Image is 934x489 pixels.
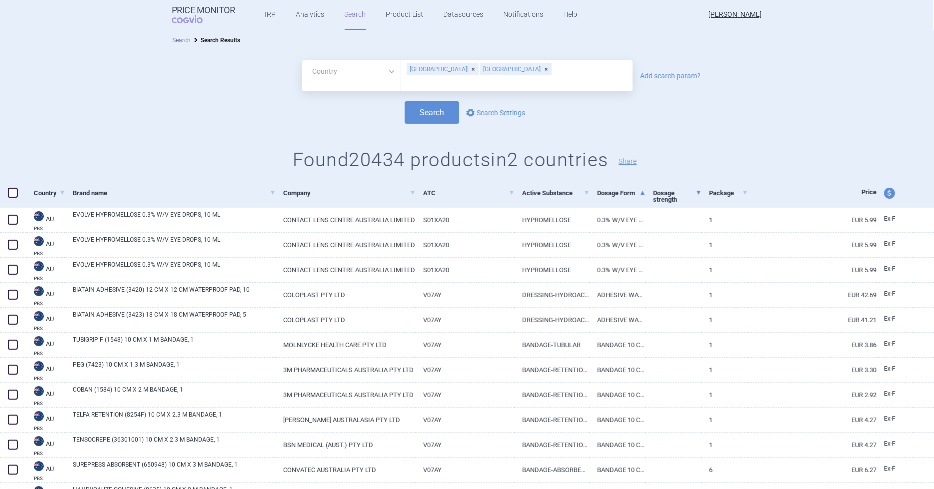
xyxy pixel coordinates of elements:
a: AUAUPBS [26,260,65,281]
a: Add search param? [640,72,701,79]
a: 1 [702,408,748,432]
a: BIATAIN ADHESIVE (3420) 12 CM X 12 CM WATERPROOF PAD, 10 [73,285,276,303]
span: Ex-factory price [884,290,896,297]
img: Australia [34,261,44,271]
a: BANDAGE 10 CM X 2.3 M [590,433,646,457]
span: Ex-factory price [884,340,896,347]
a: AUAUPBS [26,310,65,331]
a: 3M PHARMACEUTICALS AUSTRALIA PTY LTD [276,358,416,382]
a: [PERSON_NAME] AUSTRALASIA PTY LTD [276,408,416,432]
abbr: PBS — List of Ex-manufacturer prices published by the Australian Government, Department of Health. [34,426,65,431]
a: V07AY [416,383,515,407]
a: AUAUPBS [26,460,65,481]
a: TELFA RETENTION (8254F) 10 CM X 2.3 M BANDAGE, 1 [73,410,276,428]
a: AUAUPBS [26,410,65,431]
img: Australia [34,461,44,471]
span: COGVIO [172,15,217,23]
span: Ex-factory price [884,440,896,447]
span: Ex-factory price [884,240,896,247]
img: Australia [34,361,44,371]
span: Ex-factory price [884,215,896,222]
a: EUR 5.99 [748,208,877,232]
a: Ex-F [877,437,914,452]
button: Share [619,158,637,165]
a: SUREPRESS ABSORBENT (650948) 10 CM X 3 M BANDAGE, 1 [73,460,276,478]
img: Australia [34,386,44,396]
abbr: PBS — List of Ex-manufacturer prices published by the Australian Government, Department of Health. [34,276,65,281]
img: Australia [34,411,44,421]
a: Ex-F [877,462,914,477]
a: 1 [702,308,748,332]
li: Search Results [191,35,240,45]
a: AUAUPBS [26,385,65,406]
a: PEG (7423) 10 CM X 1.3 M BANDAGE, 1 [73,360,276,378]
abbr: PBS — List of Ex-manufacturer prices published by the Australian Government, Department of Health. [34,351,65,356]
a: V07AY [416,283,515,307]
a: AUAUPBS [26,235,65,256]
a: BANDAGE-ABSORBENT WOOL [515,458,589,482]
a: AUAUPBS [26,335,65,356]
a: HYPROMELLOSE [515,258,589,282]
a: EUR 3.30 [748,358,877,382]
a: V07AY [416,358,515,382]
a: AUAUPBS [26,210,65,231]
a: BANDAGE-RETENTION-COTTON CREPE [515,433,589,457]
a: BANDAGE 10 CM X 3 M [590,458,646,482]
img: Australia [34,436,44,446]
a: ADHESIVE WATERPROOF SEMI-PERMEABLE ABSORBENT FOAM PADS 18 CM X 18 CM, 5 [590,308,646,332]
a: TUBIGRIP F (1548) 10 CM X 1 M BANDAGE, 1 [73,335,276,353]
a: COBAN (1584) 10 CM X 2 M BANDAGE, 1 [73,385,276,403]
a: Package [709,181,748,205]
a: BANDAGE 10 CM X 1 M [590,333,646,357]
a: EUR 5.99 [748,233,877,257]
a: Price MonitorCOGVIO [172,5,235,24]
a: EUR 42.69 [748,283,877,307]
a: ATC [423,181,515,205]
a: 1 [702,433,748,457]
a: EUR 41.21 [748,308,877,332]
a: 1 [702,383,748,407]
a: Active Substance [522,181,589,205]
a: Ex-F [877,212,914,227]
a: 1 [702,358,748,382]
a: 0.3% W/V EYE DROPS, 10 ML (PRESERVATIVE FREE) [590,208,646,232]
abbr: PBS — List of Ex-manufacturer prices published by the Australian Government, Department of Health. [34,401,65,406]
a: AUAUPBS [26,360,65,381]
div: [GEOGRAPHIC_DATA] [480,63,552,75]
a: EUR 5.99 [748,258,877,282]
a: 1 [702,233,748,257]
a: 1 [702,283,748,307]
img: Australia [34,336,44,346]
span: Price [862,188,877,196]
span: Ex-factory price [884,315,896,322]
a: TENSOCREPE (36301001) 10 CM X 2.3 M BANDAGE, 1 [73,435,276,453]
a: AUAUPBS [26,285,65,306]
a: EUR 3.86 [748,333,877,357]
a: EVOLVE HYPROMELLOSE 0.3% W/V EYE DROPS, 10 ML [73,260,276,278]
a: S01XA20 [416,258,515,282]
a: DRESSING-HYDROACTIVE (SUPERFICIAL WOUND-HIGH EXUDATE) [515,308,589,332]
abbr: PBS — List of Ex-manufacturer prices published by the Australian Government, Department of Health. [34,226,65,231]
a: EUR 2.92 [748,383,877,407]
abbr: PBS — List of Ex-manufacturer prices published by the Australian Government, Department of Health. [34,376,65,381]
a: Dosage strength [653,181,702,212]
a: BSN MEDICAL (AUST.) PTY LTD [276,433,416,457]
a: DRESSING-HYDROACTIVE (SUPERFICIAL WOUND-HIGH EXUDATE) [515,283,589,307]
a: Ex-F [877,237,914,252]
button: Search [405,101,459,124]
a: Country [34,181,65,205]
a: CONTACT LENS CENTRE AUSTRALIA LIMITED [276,258,416,282]
a: Ex-F [877,287,914,302]
a: S01XA20 [416,208,515,232]
a: AUAUPBS [26,435,65,456]
a: V07AY [416,308,515,332]
abbr: PBS — List of Ex-manufacturer prices published by the Australian Government, Department of Health. [34,301,65,306]
a: CONTACT LENS CENTRE AUSTRALIA LIMITED [276,208,416,232]
a: BANDAGE-RETENTION-COHESIVE-HEAVY [515,383,589,407]
span: Ex-factory price [884,465,896,472]
a: V07AY [416,333,515,357]
img: Australia [34,286,44,296]
abbr: PBS — List of Ex-manufacturer prices published by the Australian Government, Department of Health. [34,451,65,456]
a: COLOPLAST PTY LTD [276,283,416,307]
a: EVOLVE HYPROMELLOSE 0.3% W/V EYE DROPS, 10 ML [73,235,276,253]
